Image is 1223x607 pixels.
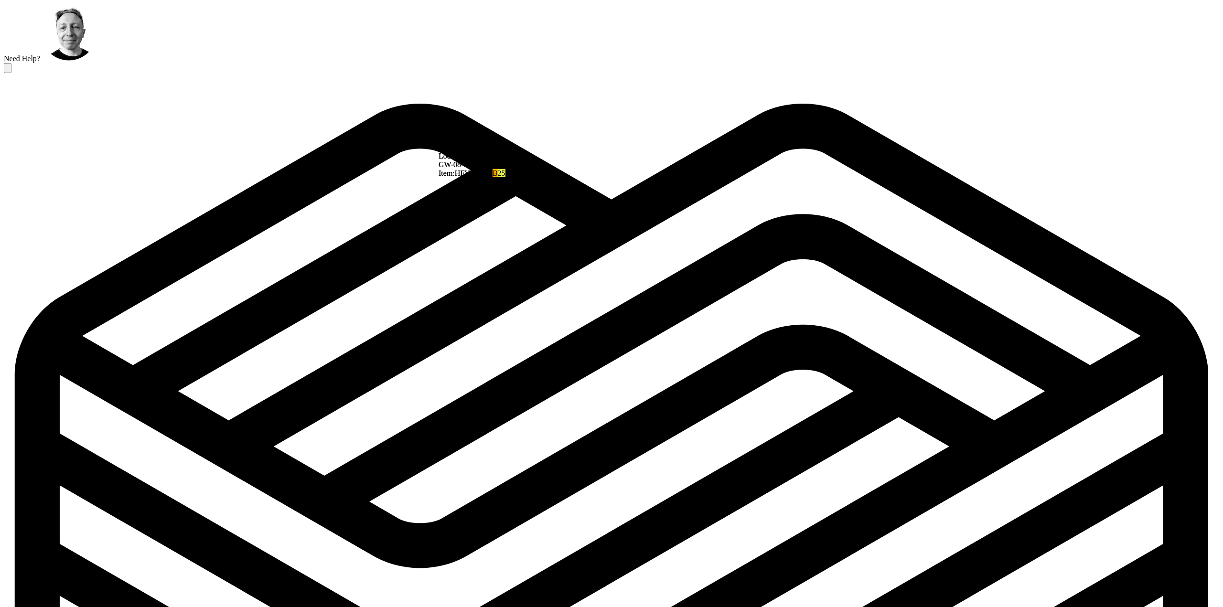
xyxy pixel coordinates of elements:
div: GW-08-01-A [439,160,505,169]
span: Item : [439,169,455,177]
img: Chat with us [40,4,97,61]
span: 93% [493,169,498,177]
label: Need Help? [4,54,40,63]
span: HFVW1318 [455,169,493,177]
div: Location [439,152,505,160]
span: 25 [498,169,505,177]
